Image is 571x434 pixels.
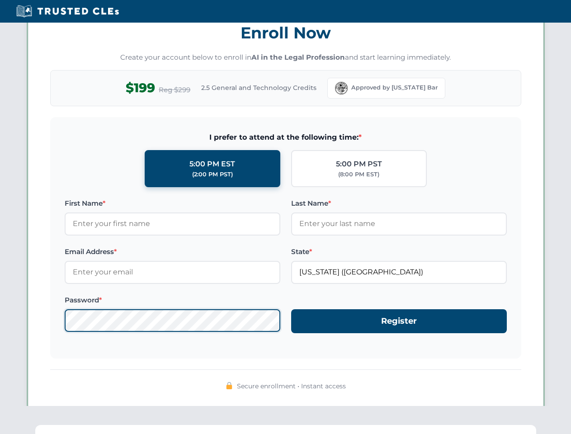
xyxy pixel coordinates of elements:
[192,170,233,179] div: (2:00 PM PST)
[65,132,507,143] span: I prefer to attend at the following time:
[251,53,345,61] strong: AI in the Legal Profession
[291,246,507,257] label: State
[291,212,507,235] input: Enter your last name
[65,246,280,257] label: Email Address
[65,295,280,306] label: Password
[50,19,521,47] h3: Enroll Now
[189,158,235,170] div: 5:00 PM EST
[65,198,280,209] label: First Name
[338,170,379,179] div: (8:00 PM EST)
[291,261,507,283] input: Florida (FL)
[65,261,280,283] input: Enter your email
[50,52,521,63] p: Create your account below to enroll in and start learning immediately.
[126,78,155,98] span: $199
[226,382,233,389] img: 🔒
[351,83,438,92] span: Approved by [US_STATE] Bar
[336,158,382,170] div: 5:00 PM PST
[291,198,507,209] label: Last Name
[201,83,316,93] span: 2.5 General and Technology Credits
[335,82,348,94] img: Florida Bar
[159,85,190,95] span: Reg $299
[65,212,280,235] input: Enter your first name
[14,5,122,18] img: Trusted CLEs
[291,309,507,333] button: Register
[237,381,346,391] span: Secure enrollment • Instant access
